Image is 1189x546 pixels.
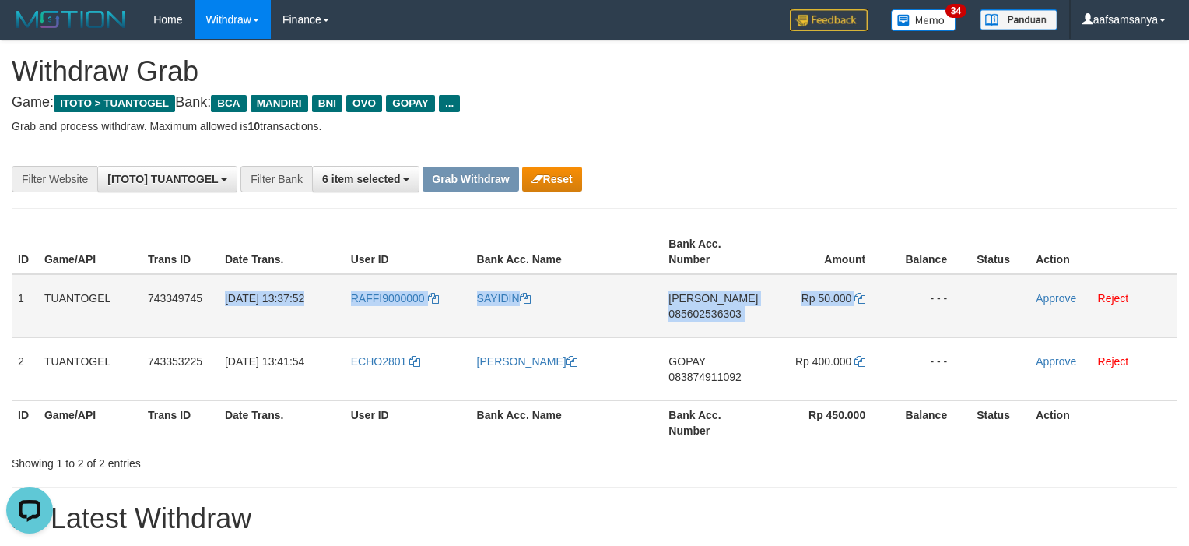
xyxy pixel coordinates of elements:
[247,120,260,132] strong: 10
[1098,355,1129,368] a: Reject
[1029,230,1177,274] th: Action
[477,292,531,305] a: SAYIDIN
[945,4,966,18] span: 34
[12,449,484,471] div: Showing 1 to 2 of 2 entries
[219,230,345,274] th: Date Trans.
[766,400,889,445] th: Rp 450.000
[142,230,219,274] th: Trans ID
[889,337,970,400] td: - - -
[345,230,471,274] th: User ID
[312,95,342,112] span: BNI
[423,167,518,192] button: Grab Withdraw
[662,400,766,445] th: Bank Acc. Number
[312,166,419,192] button: 6 item selected
[970,400,1029,445] th: Status
[1036,292,1076,305] a: Approve
[12,118,1177,134] p: Grab and process withdraw. Maximum allowed is transactions.
[471,400,663,445] th: Bank Acc. Name
[12,56,1177,87] h1: Withdraw Grab
[12,95,1177,111] h4: Game: Bank:
[345,400,471,445] th: User ID
[386,95,435,112] span: GOPAY
[854,292,865,305] a: Copy 50000 to clipboard
[225,292,304,305] span: [DATE] 13:37:52
[522,167,582,192] button: Reset
[142,400,219,445] th: Trans ID
[891,9,956,31] img: Button%20Memo.svg
[12,274,38,338] td: 1
[439,95,460,112] span: ...
[351,292,439,305] a: RAFFI9000000
[351,355,407,368] span: ECHO2801
[662,230,766,274] th: Bank Acc. Number
[889,274,970,338] td: - - -
[12,400,38,445] th: ID
[980,9,1057,30] img: panduan.png
[668,292,758,305] span: [PERSON_NAME]
[38,274,142,338] td: TUANTOGEL
[225,355,304,368] span: [DATE] 13:41:54
[889,400,970,445] th: Balance
[346,95,382,112] span: OVO
[240,166,312,192] div: Filter Bank
[6,6,53,53] button: Open LiveChat chat widget
[790,9,868,31] img: Feedback.jpg
[970,230,1029,274] th: Status
[148,355,202,368] span: 743353225
[351,355,420,368] a: ECHO2801
[351,292,425,305] span: RAFFI9000000
[1029,400,1177,445] th: Action
[471,230,663,274] th: Bank Acc. Name
[668,355,705,368] span: GOPAY
[668,308,741,320] span: Copy 085602536303 to clipboard
[854,355,865,368] a: Copy 400000 to clipboard
[766,230,889,274] th: Amount
[97,166,237,192] button: [ITOTO] TUANTOGEL
[322,173,400,185] span: 6 item selected
[38,400,142,445] th: Game/API
[38,230,142,274] th: Game/API
[1036,355,1076,368] a: Approve
[12,503,1177,534] h1: 15 Latest Withdraw
[12,230,38,274] th: ID
[211,95,246,112] span: BCA
[477,355,577,368] a: [PERSON_NAME]
[12,166,97,192] div: Filter Website
[219,400,345,445] th: Date Trans.
[1098,292,1129,305] a: Reject
[54,95,175,112] span: ITOTO > TUANTOGEL
[148,292,202,305] span: 743349745
[801,292,852,305] span: Rp 50.000
[12,337,38,400] td: 2
[668,371,741,383] span: Copy 083874911092 to clipboard
[12,8,130,31] img: MOTION_logo.png
[251,95,308,112] span: MANDIRI
[889,230,970,274] th: Balance
[795,355,851,368] span: Rp 400.000
[107,173,218,185] span: [ITOTO] TUANTOGEL
[38,337,142,400] td: TUANTOGEL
